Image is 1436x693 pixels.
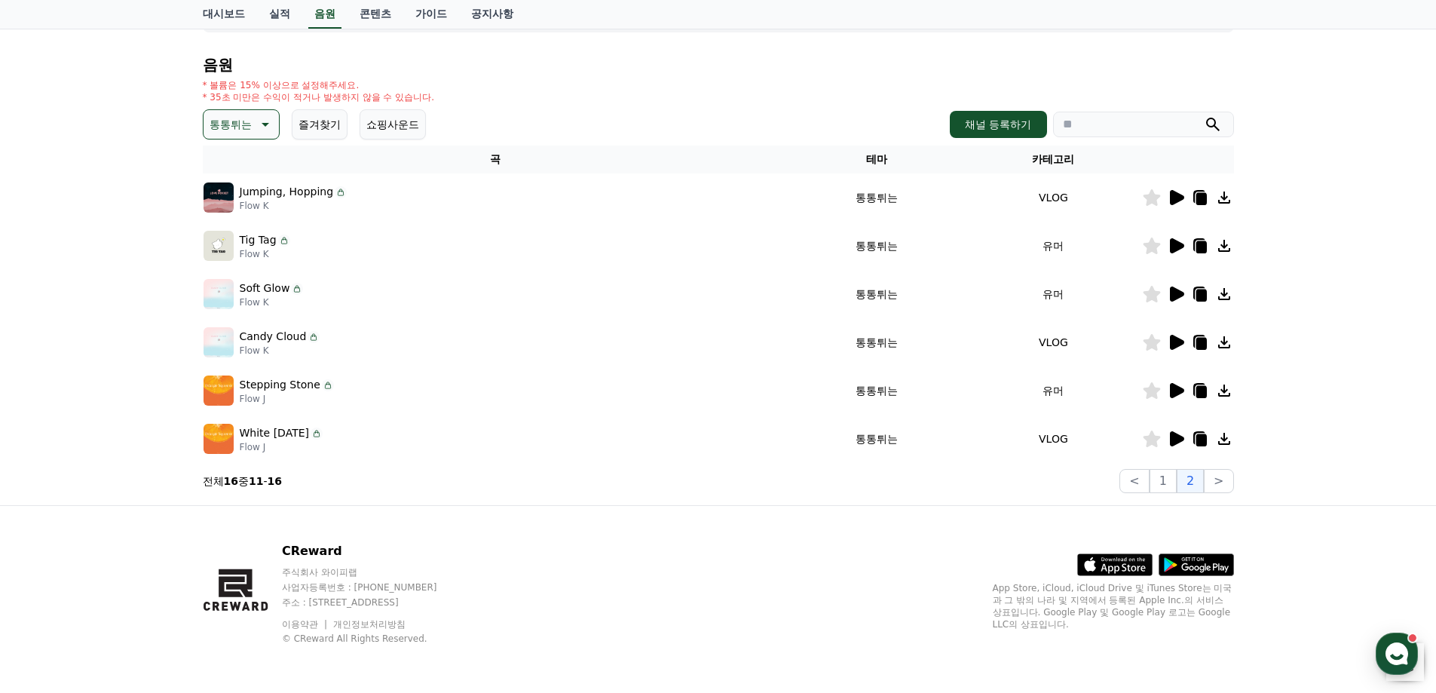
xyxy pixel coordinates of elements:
[240,441,323,453] p: Flow J
[788,415,965,463] td: 통통튀는
[203,57,1234,73] h4: 음원
[965,222,1141,270] td: 유머
[203,79,435,91] p: * 볼륨은 15% 이상으로 설정해주세요.
[950,111,1046,138] button: 채널 등록하기
[1119,469,1149,493] button: <
[240,248,290,260] p: Flow K
[282,633,466,645] p: © CReward All Rights Reserved.
[993,582,1234,630] p: App Store, iCloud, iCloud Drive 및 iTunes Store는 미국과 그 밖의 나라 및 지역에서 등록된 Apple Inc.의 서비스 상표입니다. Goo...
[282,566,466,578] p: 주식회사 와이피랩
[240,232,277,248] p: Tig Tag
[240,329,307,345] p: Candy Cloud
[203,109,280,140] button: 통통튀는
[47,501,57,513] span: 홈
[1150,469,1177,493] button: 1
[224,475,238,487] strong: 16
[204,279,234,309] img: music
[965,415,1141,463] td: VLOG
[240,281,290,296] p: Soft Glow
[1177,469,1204,493] button: 2
[240,200,348,212] p: Flow K
[240,393,334,405] p: Flow J
[194,478,289,516] a: 설정
[965,366,1141,415] td: 유머
[965,270,1141,318] td: 유머
[5,478,100,516] a: 홈
[204,327,234,357] img: music
[249,475,263,487] strong: 11
[788,222,965,270] td: 통통튀는
[292,109,348,140] button: 즐겨찾기
[204,182,234,213] img: music
[240,425,310,441] p: White [DATE]
[204,231,234,261] img: music
[965,318,1141,366] td: VLOG
[240,296,304,308] p: Flow K
[240,377,320,393] p: Stepping Stone
[788,173,965,222] td: 통통튀는
[965,146,1141,173] th: 카테고리
[203,146,789,173] th: 곡
[268,475,282,487] strong: 16
[788,146,965,173] th: 테마
[203,474,283,489] p: 전체 중 -
[204,376,234,406] img: music
[138,501,156,514] span: 대화
[204,424,234,454] img: music
[100,478,194,516] a: 대화
[203,91,435,103] p: * 35초 미만은 수익이 적거나 발생하지 않을 수 있습니다.
[788,366,965,415] td: 통통튀는
[233,501,251,513] span: 설정
[333,619,406,630] a: 개인정보처리방침
[965,173,1141,222] td: VLOG
[360,109,426,140] button: 쇼핑사운드
[210,114,252,135] p: 통통튀는
[282,619,329,630] a: 이용약관
[282,596,466,609] p: 주소 : [STREET_ADDRESS]
[282,581,466,593] p: 사업자등록번호 : [PHONE_NUMBER]
[240,345,320,357] p: Flow K
[788,318,965,366] td: 통통튀는
[282,542,466,560] p: CReward
[788,270,965,318] td: 통통튀는
[240,184,334,200] p: Jumping, Hopping
[1204,469,1233,493] button: >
